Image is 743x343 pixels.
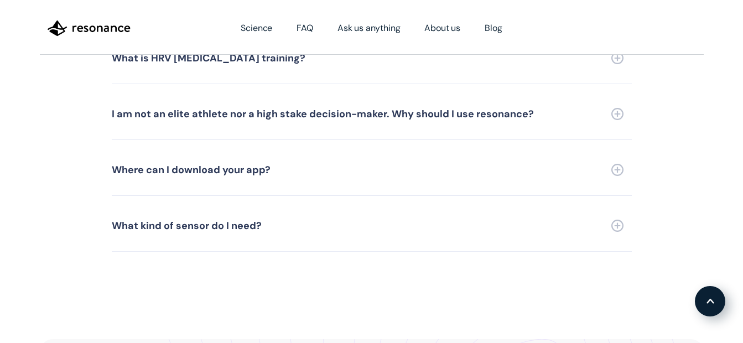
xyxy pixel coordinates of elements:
[112,89,632,140] a: I am not an elite athlete nor a high stake decision-maker. Why should I use resonance?
[472,13,514,44] a: Blog
[112,144,632,196] a: Where can I download your app?
[325,13,413,44] a: Ask us anything
[284,13,325,44] a: FAQ
[112,200,632,252] a: What kind of sensor do I need?
[228,13,284,44] a: Science
[611,220,624,232] img: Expand FAQ section
[112,109,534,119] div: I am not an elite athlete nor a high stake decision-maker. Why should I use resonance?
[412,13,472,44] a: About us
[611,52,624,64] img: Expand FAQ section
[112,221,262,231] div: What kind of sensor do I need?
[112,33,632,84] a: What is HRV [MEDICAL_DATA] training?
[611,164,624,176] img: Expand FAQ section
[611,108,624,120] img: Expand FAQ section
[112,165,271,175] div: Where can I download your app?
[112,53,305,63] div: What is HRV [MEDICAL_DATA] training?
[40,11,138,45] a: home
